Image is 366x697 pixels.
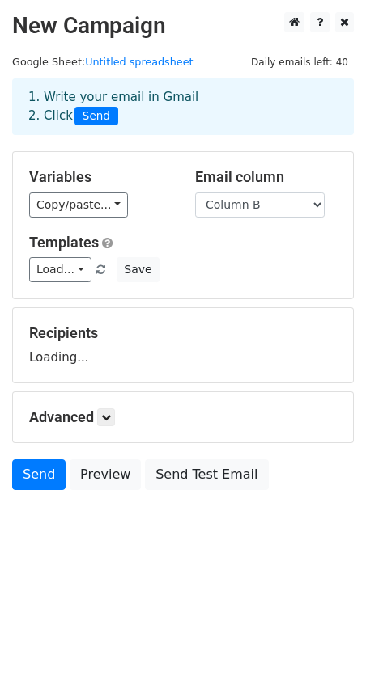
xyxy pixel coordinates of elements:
div: 1. Write your email in Gmail 2. Click [16,88,350,125]
button: Save [117,257,159,282]
div: Loading... [29,324,337,366]
a: Load... [29,257,91,282]
a: Untitled spreadsheet [85,56,193,68]
h5: Recipients [29,324,337,342]
a: Send [12,459,66,490]
h5: Advanced [29,408,337,426]
a: Daily emails left: 40 [245,56,354,68]
span: Daily emails left: 40 [245,53,354,71]
h5: Email column [195,168,337,186]
h5: Variables [29,168,171,186]
a: Templates [29,234,99,251]
a: Send Test Email [145,459,268,490]
small: Google Sheet: [12,56,194,68]
h2: New Campaign [12,12,354,40]
a: Preview [70,459,141,490]
span: Send [74,107,118,126]
a: Copy/paste... [29,192,128,218]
